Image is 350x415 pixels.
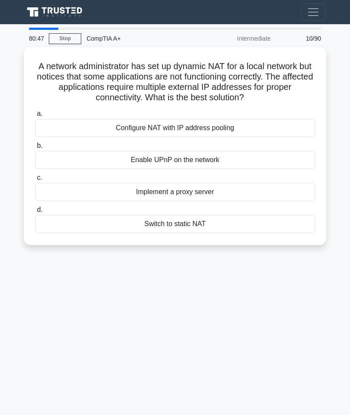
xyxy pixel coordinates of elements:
[276,30,326,47] div: 10/90
[35,119,315,137] div: Configure NAT with IP address pooling
[200,30,276,47] div: Intermediate
[37,174,42,181] span: c.
[35,215,315,233] div: Switch to static NAT
[49,33,81,44] a: Stop
[35,151,315,169] div: Enable UPnP on the network
[301,3,325,21] button: Toggle navigation
[81,30,200,47] div: CompTIA A+
[37,206,42,213] span: d.
[37,110,42,117] span: a.
[34,61,316,103] h5: A network administrator has set up dynamic NAT for a local network but notices that some applicat...
[35,183,315,201] div: Implement a proxy server
[37,142,42,149] span: b.
[24,30,49,47] div: 80:47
